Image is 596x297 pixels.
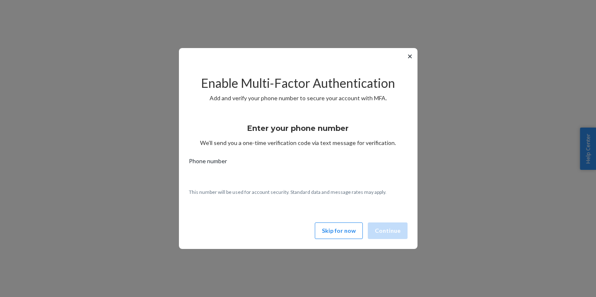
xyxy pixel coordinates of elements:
p: This number will be used for account security. Standard data and message rates may apply. [189,188,408,196]
div: We’ll send you a one-time verification code via text message for verification. [189,116,408,147]
button: Continue [368,222,408,239]
button: ✕ [405,51,414,61]
p: Add and verify your phone number to secure your account with MFA. [189,94,408,102]
h2: Enable Multi-Factor Authentication [189,76,408,90]
button: Skip for now [315,222,363,239]
h3: Enter your phone number [247,123,349,134]
span: Phone number [189,157,227,169]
